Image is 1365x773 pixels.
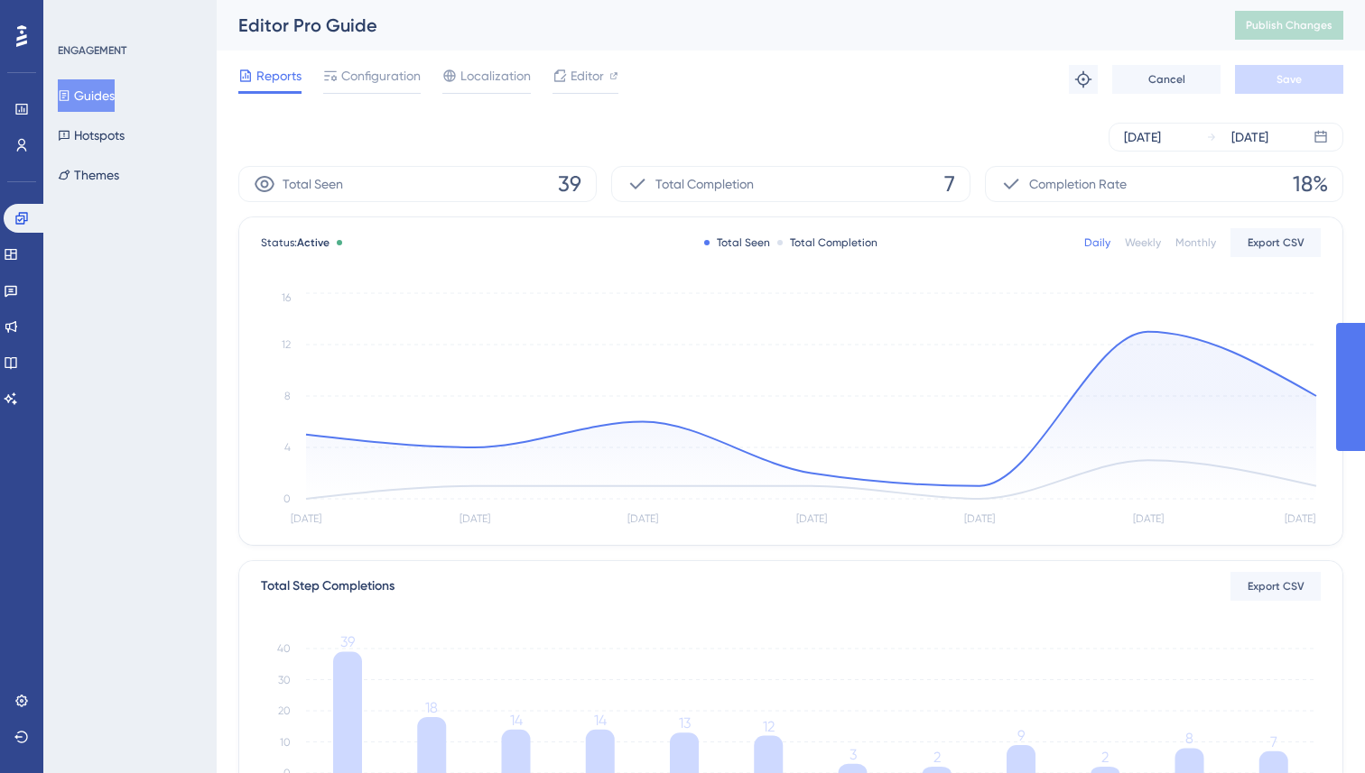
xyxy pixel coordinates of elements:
button: Guides [58,79,115,112]
tspan: [DATE] [1285,512,1315,525]
div: [DATE] [1124,126,1161,148]
tspan: [DATE] [291,512,321,525]
button: Hotspots [58,119,125,152]
div: Editor Pro Guide [238,13,1190,38]
span: 7 [944,170,955,198]
button: Save [1235,65,1343,94]
span: Active [297,236,330,249]
tspan: [DATE] [796,512,827,525]
tspan: 10 [280,736,291,749]
tspan: [DATE] [1133,512,1164,525]
tspan: 4 [284,441,291,454]
span: Reports [256,65,302,87]
span: Cancel [1148,72,1185,87]
span: Publish Changes [1246,18,1332,32]
tspan: 12 [763,718,775,735]
tspan: 8 [284,390,291,402]
tspan: 39 [340,633,355,650]
div: Weekly [1125,235,1161,250]
tspan: 20 [278,704,291,717]
tspan: 0 [283,492,291,505]
tspan: [DATE] [460,512,490,525]
button: Export CSV [1230,228,1321,257]
div: Total Completion [777,235,877,250]
button: Themes [58,159,119,191]
iframe: UserGuiding AI Assistant Launcher [1289,702,1343,756]
button: Publish Changes [1235,11,1343,40]
div: ENGAGEMENT [58,43,126,58]
span: Export CSV [1248,579,1305,594]
div: Total Step Completions [261,575,395,597]
tspan: 3 [850,746,857,763]
div: Monthly [1175,235,1216,250]
span: Total Completion [655,173,754,195]
tspan: [DATE] [627,512,658,525]
tspan: 16 [282,291,291,304]
span: Save [1277,72,1302,87]
tspan: 14 [594,712,607,729]
span: Editor [571,65,604,87]
button: Cancel [1112,65,1221,94]
tspan: 40 [277,642,291,655]
tspan: 18 [425,699,438,716]
div: [DATE] [1231,126,1268,148]
span: Localization [460,65,531,87]
span: Total Seen [283,173,343,195]
tspan: 8 [1185,730,1193,747]
span: Completion Rate [1029,173,1127,195]
span: Configuration [341,65,421,87]
span: Status: [261,235,330,250]
span: 18% [1293,170,1328,198]
tspan: 12 [282,338,291,351]
div: Daily [1084,235,1110,250]
span: 39 [558,170,581,198]
span: Export CSV [1248,235,1305,250]
div: Total Seen [704,235,770,250]
tspan: 7 [1270,733,1277,750]
tspan: 13 [679,714,691,732]
tspan: 2 [933,749,941,766]
tspan: 9 [1017,727,1025,744]
tspan: 2 [1101,749,1109,766]
tspan: 14 [510,712,523,729]
tspan: [DATE] [964,512,995,525]
button: Export CSV [1230,572,1321,601]
tspan: 30 [278,674,291,686]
